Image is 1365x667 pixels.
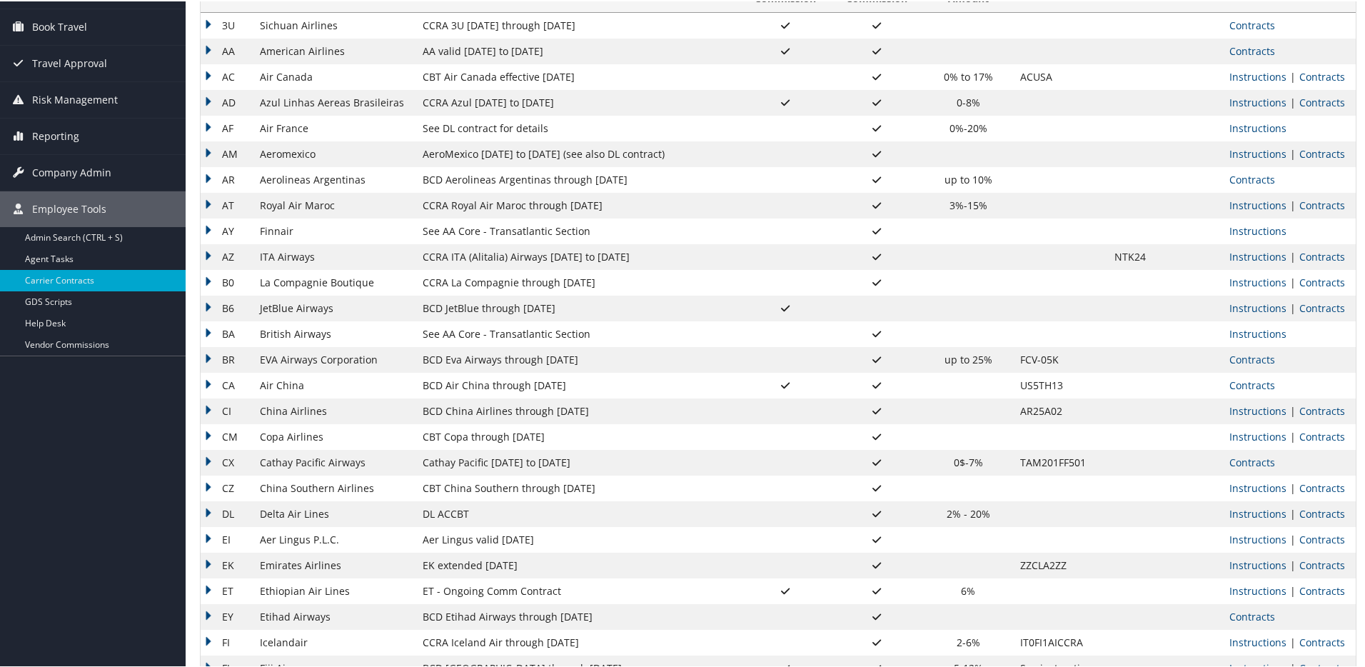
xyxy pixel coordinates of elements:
td: IT0FI1AICCRA [1013,628,1107,654]
td: 0%-20% [924,114,1013,140]
td: AM [201,140,253,166]
span: | [1286,300,1299,314]
td: Cathay Pacific [DATE] to [DATE] [415,448,740,474]
td: EI [201,526,253,551]
td: CCRA Royal Air Maroc through [DATE] [415,191,740,217]
td: 6% [924,577,1013,603]
span: Employee Tools [32,190,106,226]
a: View Ticketing Instructions [1229,557,1286,571]
span: | [1286,634,1299,648]
span: | [1286,274,1299,288]
td: B0 [201,269,253,294]
td: China Southern Airlines [253,474,415,500]
td: B6 [201,294,253,320]
span: Travel Approval [32,44,107,80]
td: CBT Air Canada effective [DATE] [415,63,740,89]
td: AA valid [DATE] to [DATE] [415,37,740,63]
span: Company Admin [32,154,111,189]
td: AZ [201,243,253,269]
a: View Ticketing Instructions [1229,146,1286,159]
a: View Ticketing Instructions [1229,403,1286,416]
td: up to 25% [924,346,1013,371]
td: BR [201,346,253,371]
a: View Ticketing Instructions [1229,94,1286,108]
a: View Ticketing Instructions [1229,300,1286,314]
td: CM [201,423,253,448]
a: View Ticketing Instructions [1229,197,1286,211]
td: Copa Airlines [253,423,415,448]
td: BCD Air China through [DATE] [415,371,740,397]
span: Reporting [32,117,79,153]
td: ZZCLA2ZZ [1013,551,1107,577]
span: | [1286,197,1299,211]
span: Risk Management [32,81,118,116]
span: | [1286,249,1299,262]
td: up to 10% [924,166,1013,191]
td: See DL contract for details [415,114,740,140]
td: Royal Air Maroc [253,191,415,217]
td: See AA Core - Transatlantic Section [415,217,740,243]
span: | [1286,531,1299,545]
a: View Contracts [1299,557,1345,571]
td: CA [201,371,253,397]
td: BCD JetBlue through [DATE] [415,294,740,320]
td: Aer Lingus valid [DATE] [415,526,740,551]
td: BCD Aerolineas Argentinas through [DATE] [415,166,740,191]
td: BCD Etihad Airways through [DATE] [415,603,740,628]
a: View Ticketing Instructions [1229,480,1286,493]
td: AR [201,166,253,191]
td: 0% to 17% [924,63,1013,89]
td: Sichuan Airlines [253,11,415,37]
a: View Contracts [1229,608,1275,622]
td: EVA Airways Corporation [253,346,415,371]
td: US5TH13 [1013,371,1107,397]
a: View Contracts [1299,531,1345,545]
a: View Contracts [1299,69,1345,82]
span: | [1286,506,1299,519]
td: Air France [253,114,415,140]
td: ET [201,577,253,603]
td: Aer Lingus P.L.C. [253,526,415,551]
td: Delta Air Lines [253,500,415,526]
td: BA [201,320,253,346]
td: AR25A02 [1013,397,1107,423]
td: China Airlines [253,397,415,423]
td: La Compagnie Boutique [253,269,415,294]
a: View Ticketing Instructions [1229,531,1286,545]
span: | [1286,69,1299,82]
a: View Contracts [1299,274,1345,288]
a: View Contracts [1299,146,1345,159]
td: BCD Eva Airways through [DATE] [415,346,740,371]
td: ET - Ongoing Comm Contract [415,577,740,603]
a: View Contracts [1299,428,1345,442]
td: AF [201,114,253,140]
td: CCRA Iceland Air through [DATE] [415,628,740,654]
a: View Ticketing Instructions [1229,120,1286,134]
a: View Ticketing Instructions [1229,223,1286,236]
td: 3U [201,11,253,37]
span: Book Travel [32,8,87,44]
a: View Ticketing Instructions [1229,274,1286,288]
td: Cathay Pacific Airways [253,448,415,474]
td: Azul Linhas Aereas Brasileiras [253,89,415,114]
td: CBT China Southern through [DATE] [415,474,740,500]
a: View Contracts [1299,94,1345,108]
td: AeroMexico [DATE] to [DATE] (see also DL contract) [415,140,740,166]
td: 0$-7% [924,448,1013,474]
td: See AA Core - Transatlantic Section [415,320,740,346]
td: FI [201,628,253,654]
span: | [1286,94,1299,108]
span: | [1286,146,1299,159]
td: EK extended [DATE] [415,551,740,577]
td: AC [201,63,253,89]
td: ITA Airways [253,243,415,269]
a: View Contracts [1299,300,1345,314]
td: AY [201,217,253,243]
td: 2% - 20% [924,500,1013,526]
td: AT [201,191,253,217]
a: View Contracts [1299,506,1345,519]
a: View Contracts [1299,197,1345,211]
td: CZ [201,474,253,500]
td: Icelandair [253,628,415,654]
td: 3%-15% [924,191,1013,217]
